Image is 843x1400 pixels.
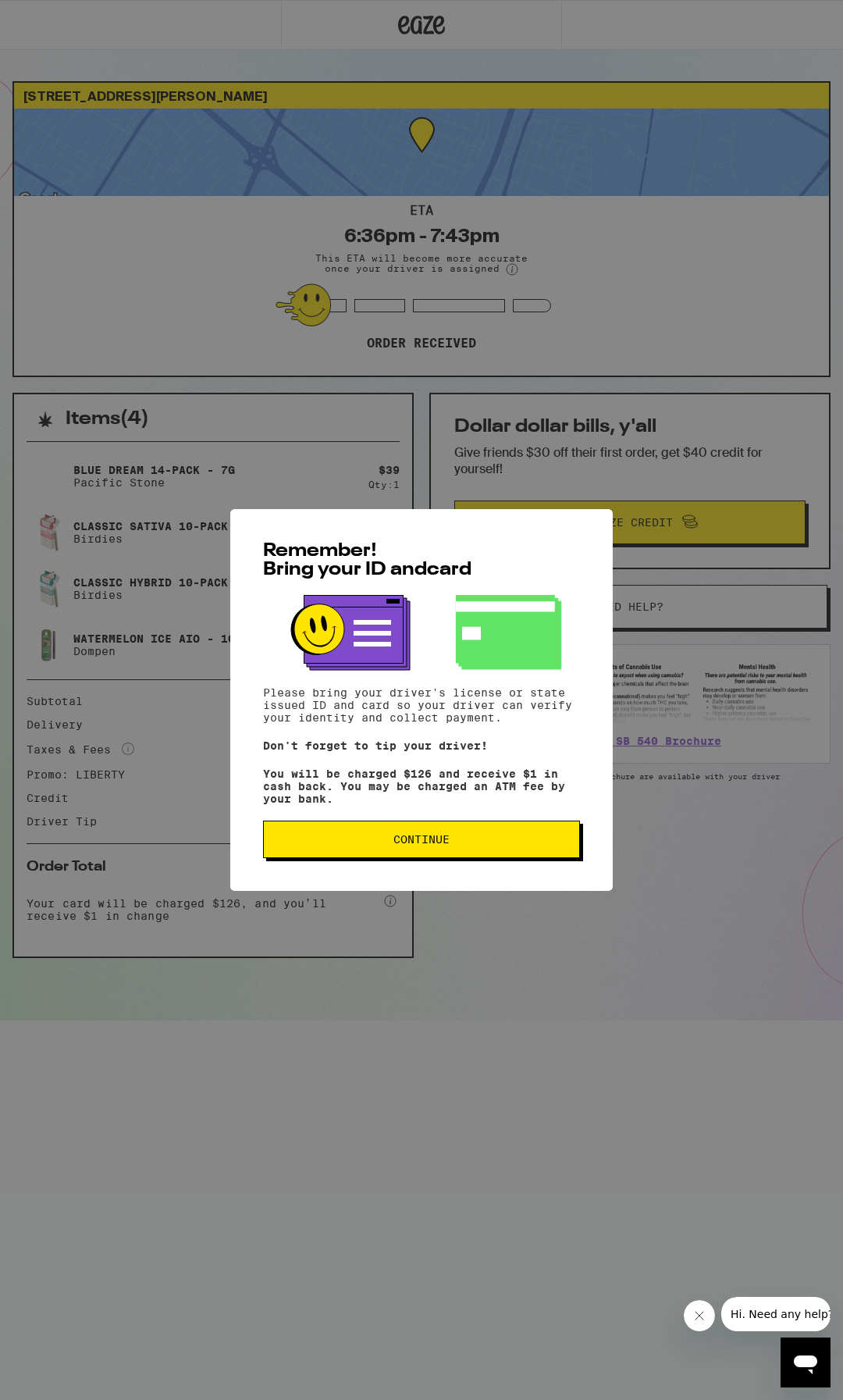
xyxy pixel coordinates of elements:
p: You will be charged $126 and receive $1 in cash back. You may be charged an ATM fee by your bank. [263,768,580,805]
iframe: Message from company [721,1297,831,1331]
p: Please bring your driver's license or state issued ID and card so your driver can verify your ide... [263,686,580,724]
button: Continue [263,821,580,858]
p: Don't forget to tip your driver! [263,739,580,752]
span: Remember! Bring your ID and card [263,542,471,579]
iframe: Close message [684,1300,715,1331]
span: Hi. Need any help? [9,11,112,23]
iframe: Button to launch messaging window [781,1338,831,1388]
span: Continue [393,834,450,845]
